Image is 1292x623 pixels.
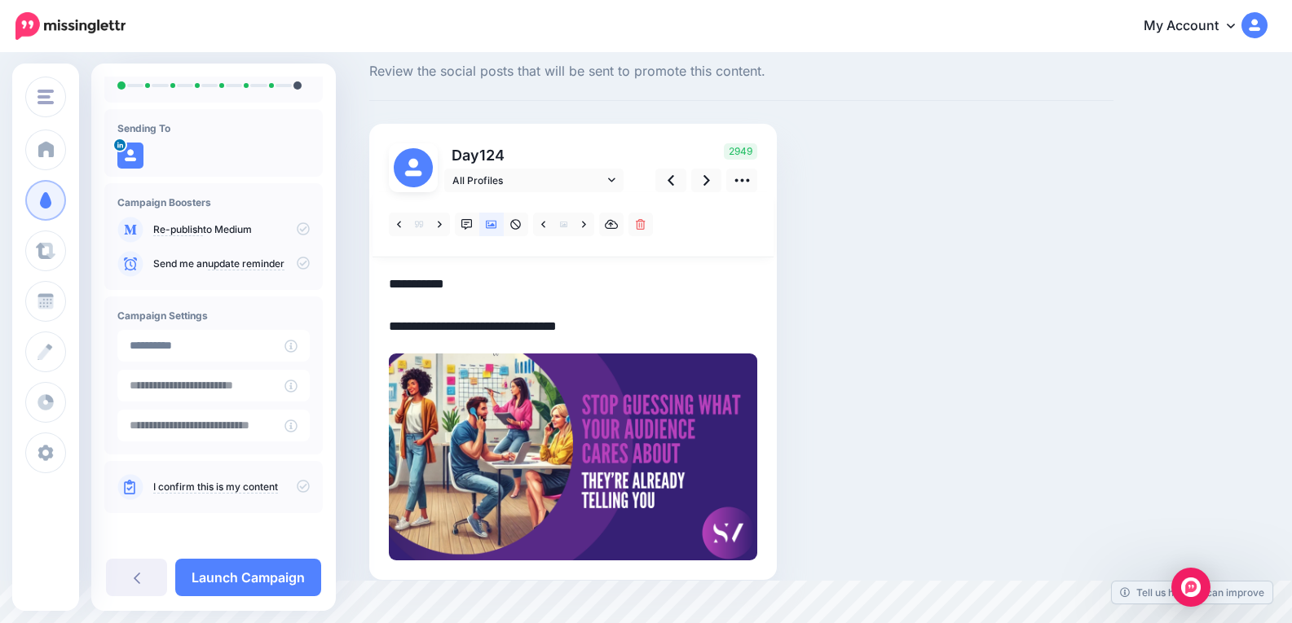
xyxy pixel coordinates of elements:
a: Re-publish [153,223,203,236]
a: Tell us how we can improve [1112,581,1272,603]
a: My Account [1127,7,1268,46]
a: update reminder [208,257,284,270]
span: 2949 [724,143,757,160]
a: I confirm this is my content [153,480,278,494]
span: All Profiles [452,172,604,189]
img: Missinglettr [15,12,126,40]
img: user_default_image.png [117,143,143,169]
p: to Medium [153,222,310,237]
h4: Campaign Boosters [117,196,310,208]
p: Day [444,143,626,167]
a: All Profiles [444,169,624,192]
div: Open Intercom Messenger [1171,568,1210,607]
img: user_default_image.png [394,148,433,187]
img: 9992N31SOTU38PZLP0YTUBJ0HXZIOIC2.png [389,353,757,560]
p: Send me an [153,257,310,271]
span: 124 [479,147,505,164]
span: Social Posts [369,37,1113,53]
span: Review the social posts that will be sent to promote this content. [369,61,1113,82]
h4: Sending To [117,122,310,134]
img: menu.png [37,90,54,104]
h4: Campaign Settings [117,309,310,322]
